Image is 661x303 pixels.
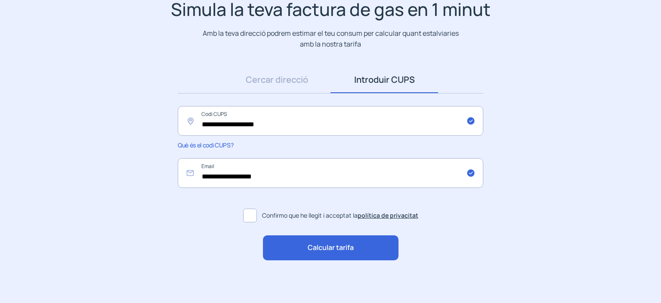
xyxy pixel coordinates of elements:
span: Què és el codi CUPS? [178,141,233,149]
span: Confirmo que he llegit i acceptat la [262,211,418,220]
p: Amb la teva direcció podrem estimar el teu consum per calcular quant estalviaries amb la nostra t... [201,28,460,49]
a: política de privacitat [358,211,418,219]
a: Introduir CUPS [330,66,438,93]
a: Cercar direcció [223,66,330,93]
span: Calcular tarifa [308,242,354,253]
